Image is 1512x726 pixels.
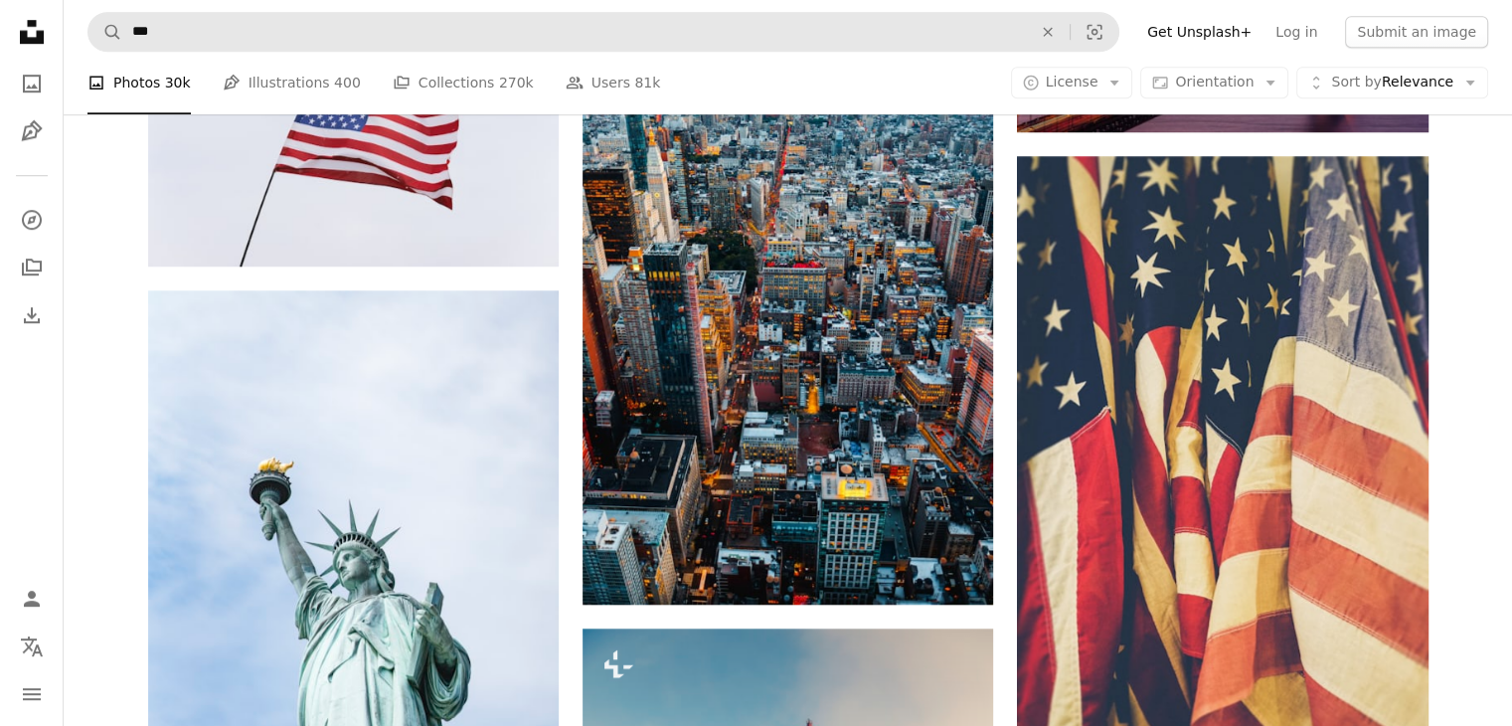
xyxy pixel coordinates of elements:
span: Sort by [1331,75,1381,91]
a: Home — Unsplash [12,12,52,56]
button: Orientation [1140,68,1288,99]
a: Collections 270k [393,52,534,115]
button: Language [12,627,52,666]
a: closeup photo of United States of America flag [1017,454,1428,472]
button: Submit an image [1345,16,1488,48]
a: Log in / Sign up [12,579,52,619]
button: Menu [12,674,52,714]
button: Search Unsplash [88,13,122,51]
span: Orientation [1175,75,1254,91]
a: Illustrations [12,111,52,151]
a: birds eye view of city buildings [583,287,993,305]
button: Clear [1026,13,1070,51]
a: Get Unsplash+ [1135,16,1263,48]
a: Explore [12,200,52,240]
a: Photos [12,64,52,103]
a: Collections [12,248,52,287]
a: Users 81k [566,52,661,115]
a: Illustrations 400 [223,52,361,115]
span: 270k [499,73,534,94]
span: 400 [334,73,361,94]
a: Log in [1263,16,1329,48]
a: shallow focus photo of Statue of Liberty [148,590,559,608]
a: Download History [12,295,52,335]
span: Relevance [1331,74,1453,93]
button: Sort byRelevance [1296,68,1488,99]
button: License [1011,68,1133,99]
form: Find visuals sitewide [87,12,1119,52]
span: License [1046,75,1098,91]
button: Visual search [1071,13,1118,51]
a: a large american flag flying in the sky [148,120,559,138]
span: 81k [634,73,660,94]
